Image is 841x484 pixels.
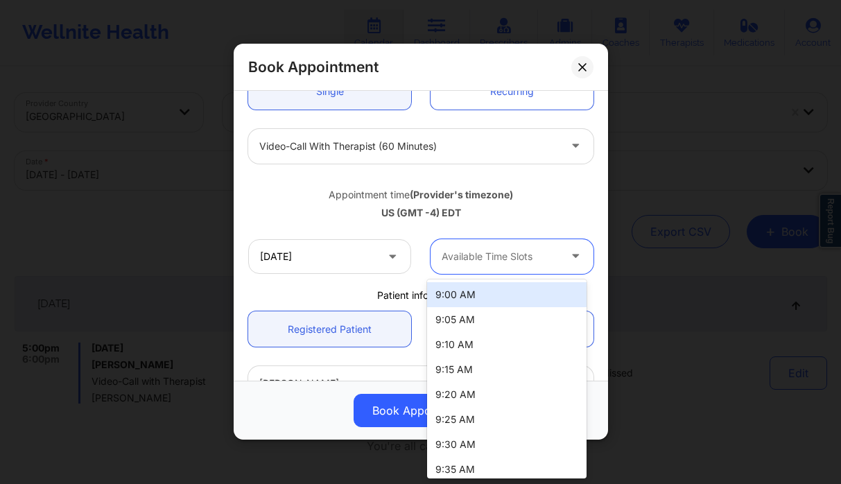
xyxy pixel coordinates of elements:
[239,288,603,302] div: Patient information:
[259,129,559,164] div: Video-Call with Therapist (60 minutes)
[248,312,411,347] a: Registered Patient
[427,382,587,407] div: 9:20 AM
[248,239,411,274] input: MM/DD/YYYY
[248,58,379,76] h2: Book Appointment
[427,282,587,307] div: 9:00 AM
[427,307,587,332] div: 9:05 AM
[248,74,411,110] a: Single
[427,457,587,482] div: 9:35 AM
[431,74,593,110] a: Recurring
[427,357,587,382] div: 9:15 AM
[427,432,587,457] div: 9:30 AM
[354,395,488,428] button: Book Appointment
[410,189,513,200] b: (Provider's timezone)
[248,206,593,220] div: US (GMT -4) EDT
[431,312,593,347] a: Not Registered Patient
[427,332,587,357] div: 9:10 AM
[427,407,587,432] div: 9:25 AM
[259,367,545,401] div: [PERSON_NAME]
[248,188,593,202] div: Appointment time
